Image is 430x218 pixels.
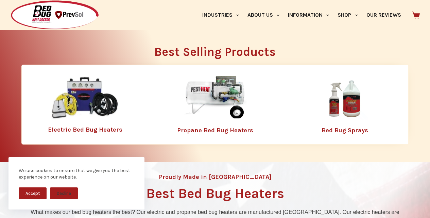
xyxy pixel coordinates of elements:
div: We use cookies to ensure that we give you the best experience on our website. [19,167,134,181]
a: Bed Bug Sprays [322,127,368,134]
a: Electric Bed Bug Heaters [48,126,122,133]
h4: Proudly Made in [GEOGRAPHIC_DATA] [159,174,272,180]
a: Propane Bed Bug Heaters [177,127,253,134]
button: Open LiveChat chat widget [5,3,26,23]
button: Accept [19,187,47,199]
h1: Best Bed Bug Heaters [146,187,284,200]
button: Decline [50,187,78,199]
h2: Best Selling Products [21,46,409,58]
